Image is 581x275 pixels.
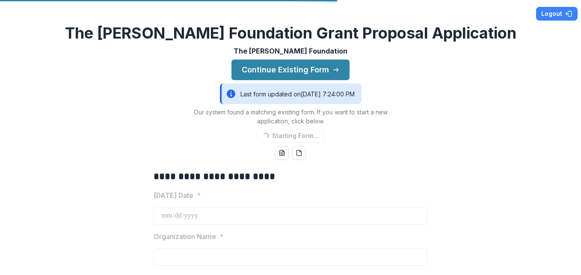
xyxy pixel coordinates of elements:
p: The [PERSON_NAME] Foundation [234,46,347,56]
div: Last form updated on [DATE] 7:24:00 PM [220,84,362,104]
button: Starting Form... [257,129,324,143]
p: Organization Name [154,231,216,242]
p: Our system found a matching existing form. If you want to start a new application, click below. [184,108,397,126]
button: word-download [275,146,289,160]
p: [DATE] Date [154,190,193,200]
button: Continue Existing Form [231,60,350,80]
button: Logout [536,7,578,21]
h2: The [PERSON_NAME] Foundation Grant Proposal Application [65,24,516,42]
button: pdf-download [292,146,306,160]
